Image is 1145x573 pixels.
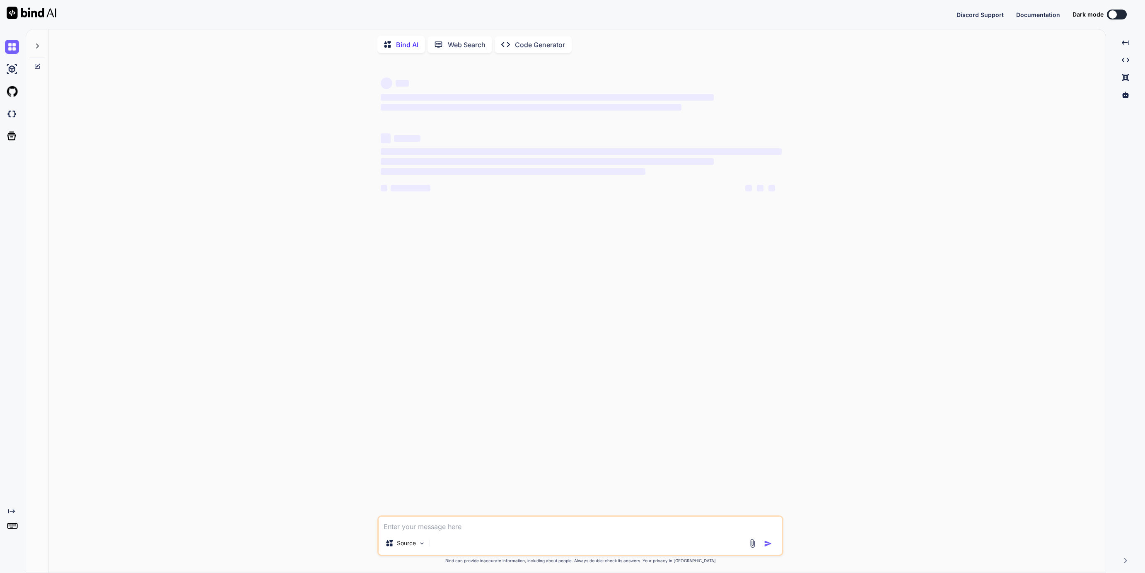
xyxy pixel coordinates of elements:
[745,185,752,191] span: ‌
[381,168,645,175] span: ‌
[5,40,19,54] img: chat
[448,40,486,50] p: Web Search
[381,94,713,101] span: ‌
[1073,10,1104,19] span: Dark mode
[377,558,783,564] p: Bind can provide inaccurate information, including about people. Always double-check its answers....
[381,185,387,191] span: ‌
[764,539,772,548] img: icon
[757,185,763,191] span: ‌
[381,77,392,89] span: ‌
[394,135,420,142] span: ‌
[1016,11,1060,18] span: Documentation
[381,148,782,155] span: ‌
[397,539,416,547] p: Source
[418,540,425,547] img: Pick Models
[5,62,19,76] img: ai-studio
[396,40,418,50] p: Bind AI
[957,10,1004,19] button: Discord Support
[768,185,775,191] span: ‌
[748,539,757,548] img: attachment
[515,40,565,50] p: Code Generator
[1016,10,1060,19] button: Documentation
[396,80,409,87] span: ‌
[391,185,430,191] span: ‌
[381,104,681,111] span: ‌
[7,7,56,19] img: Bind AI
[957,11,1004,18] span: Discord Support
[381,133,391,143] span: ‌
[381,158,713,165] span: ‌
[5,85,19,99] img: githubLight
[5,107,19,121] img: darkCloudIdeIcon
